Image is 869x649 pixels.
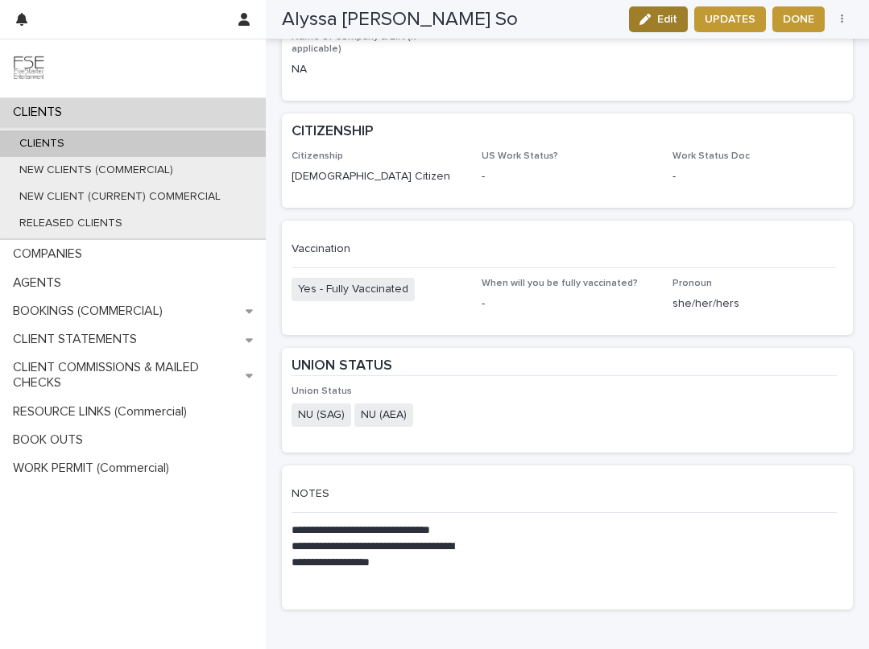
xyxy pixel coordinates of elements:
h2: Alyssa [PERSON_NAME] So [282,8,518,31]
p: BOOK OUTS [6,432,96,448]
p: COMPANIES [6,246,95,262]
p: - [482,296,652,312]
img: 9JgRvJ3ETPGCJDhvPVA5 [13,52,45,85]
p: RESOURCE LINKS (Commercial) [6,404,200,420]
p: CLIENT COMMISSIONS & MAILED CHECKS [6,360,246,391]
span: UPDATES [705,11,755,27]
p: WORK PERMIT (Commercial) [6,461,182,476]
span: Pronoun [672,279,712,288]
span: US Work Status? [482,151,558,161]
button: UPDATES [694,6,766,32]
button: DONE [772,6,825,32]
span: NU (SAG) [292,403,351,427]
span: Citizenship [292,151,343,161]
span: DONE [783,11,814,27]
span: Union Status [292,387,352,396]
span: When will you be fully vaccinated? [482,279,638,288]
p: RELEASED CLIENTS [6,217,135,230]
p: NEW CLIENT (CURRENT) COMMERCIAL [6,190,234,204]
p: she/her/hers [672,296,843,312]
p: [DEMOGRAPHIC_DATA] Citizen [292,168,462,185]
p: CLIENT STATEMENTS [6,332,150,347]
span: Work Status Doc [672,151,750,161]
span: NU (AEA) [354,403,413,427]
p: BOOKINGS (COMMERCIAL) [6,304,176,319]
p: NOTES [292,486,837,501]
h2: UNION STATUS [292,358,392,375]
span: Name of Company & EIN (if applicable) [292,32,417,53]
p: NA [292,61,462,78]
p: CLIENTS [6,105,75,120]
span: Yes - Fully Vaccinated [292,278,415,301]
p: NEW CLIENTS (COMMERCIAL) [6,163,186,177]
span: Edit [657,14,677,25]
p: - [672,168,843,185]
p: - [482,168,652,185]
p: AGENTS [6,275,74,291]
button: Edit [629,6,688,32]
p: Vaccination [292,242,837,256]
p: CLIENTS [6,137,77,151]
h2: CITIZENSHIP [292,123,374,141]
